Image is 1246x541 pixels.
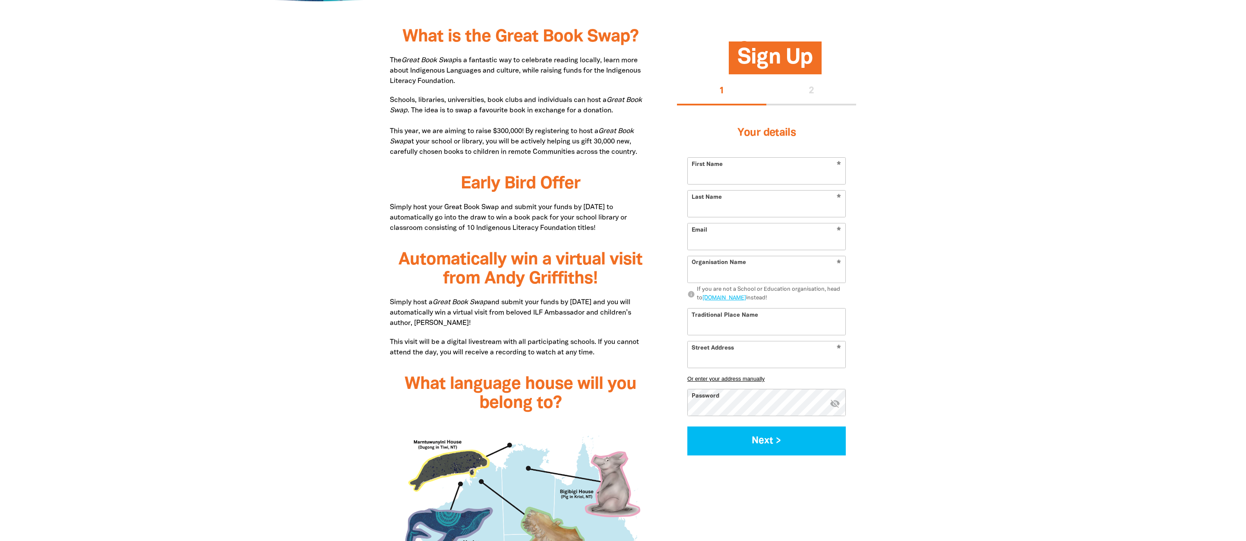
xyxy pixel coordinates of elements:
[390,337,651,358] p: This visit will be a digital livestream with all participating schools. If you cannot attend the ...
[687,376,846,382] button: Or enter your address manually
[687,290,695,298] i: info
[737,48,813,74] span: Sign Up
[398,252,642,287] span: Automatically win a virtual visit from Andy Griffiths!
[461,176,580,192] span: Early Bird Offer
[390,95,651,157] p: Schools, libraries, universities, book clubs and individuals can host a . The idea is to swap a f...
[390,128,634,145] em: Great Book Swap
[390,55,651,86] p: The is a fantastic way to celebrate reading locally, learn more about Indigenous Languages and cu...
[677,78,767,105] button: Stage 1
[402,57,456,64] em: Great Book Swap
[702,296,746,301] a: [DOMAIN_NAME]
[433,299,487,306] em: Great Book Swap
[830,398,840,410] button: visibility_off
[830,398,840,408] i: Hide password
[390,297,651,328] p: Simply host a and submit your funds by [DATE] and you will automatically win a virtual visit from...
[697,286,846,302] div: If you are not a School or Education organisation, head to instead!
[687,426,846,455] button: Next >
[390,202,651,233] p: Simply host your Great Book Swap and submit your funds by [DATE] to automatically go into the dra...
[405,376,636,411] span: What language house will you belong to?
[390,97,642,114] em: Great Book Swap
[402,29,639,45] span: What is the Great Book Swap?
[687,116,846,150] h3: Your details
